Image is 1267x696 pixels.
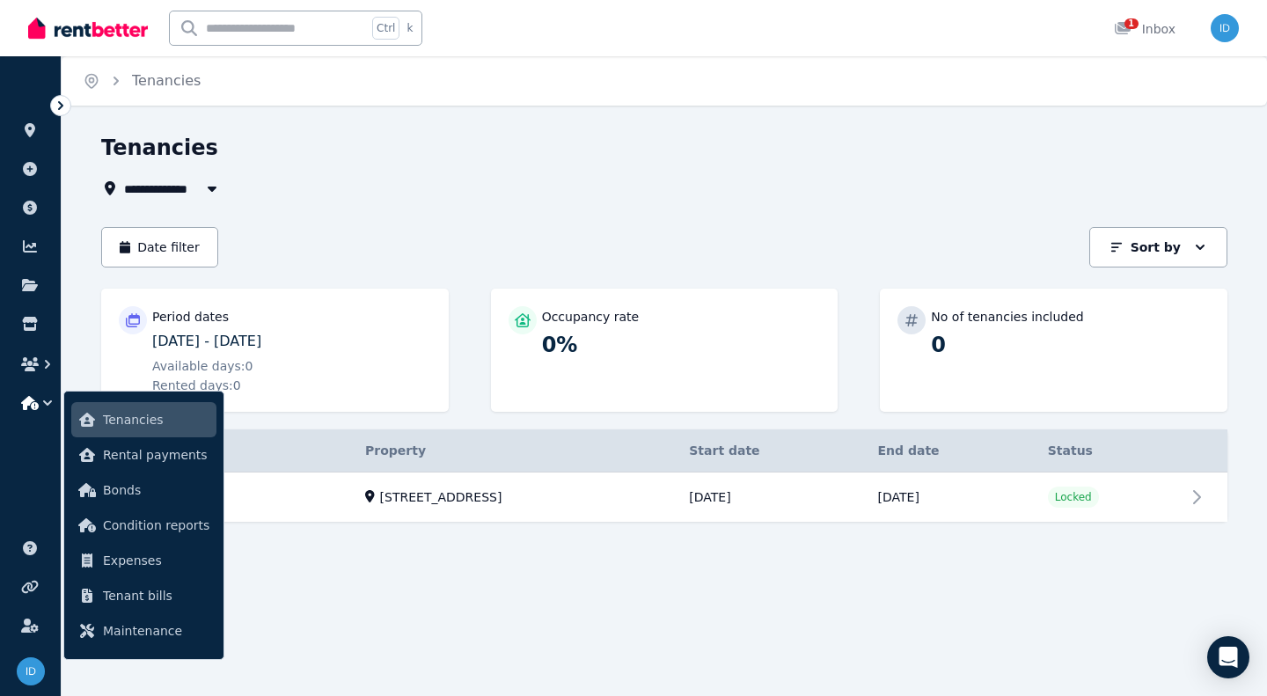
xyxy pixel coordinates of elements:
button: Date filter [101,227,218,267]
span: Maintenance [103,620,209,641]
a: Condition reports [71,508,216,543]
img: Ing DSOUZA [1211,14,1239,42]
span: Tenant bills [103,585,209,606]
span: Rented days: 0 [152,377,241,394]
p: Sort by [1131,238,1181,256]
a: Maintenance [71,613,216,648]
span: Condition reports [103,515,209,536]
span: Tenancies [103,409,209,430]
a: Tenant bills [71,578,216,613]
a: Rental payments [71,437,216,473]
span: Expenses [103,550,209,571]
span: Available days: 0 [152,357,253,375]
a: Bonds [71,473,216,508]
nav: Breadcrumb [62,56,222,106]
p: Period dates [152,308,229,326]
p: [DATE] - [DATE] [152,331,431,352]
div: Open Intercom Messenger [1207,636,1249,678]
span: 1 [1124,18,1139,29]
th: End date [868,429,1037,473]
button: Sort by [1089,227,1227,267]
span: Ctrl [372,17,399,40]
span: k [406,21,413,35]
a: Tenancies [71,402,216,437]
p: 0% [542,331,821,359]
img: Ing DSOUZA [17,657,45,685]
span: Rental payments [103,444,209,465]
th: Start date [678,429,867,473]
span: Tenancies [132,70,201,92]
p: No of tenancies included [931,308,1083,326]
span: Bonds [103,480,209,501]
img: RentBetter [28,15,148,41]
a: Expenses [71,543,216,578]
div: Inbox [1114,20,1175,38]
p: Occupancy rate [542,308,640,326]
th: Property [355,429,678,473]
h1: Tenancies [101,134,218,162]
th: Status [1037,429,1185,473]
a: View details for Eva Delaney [101,473,1227,523]
p: 0 [931,331,1210,359]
